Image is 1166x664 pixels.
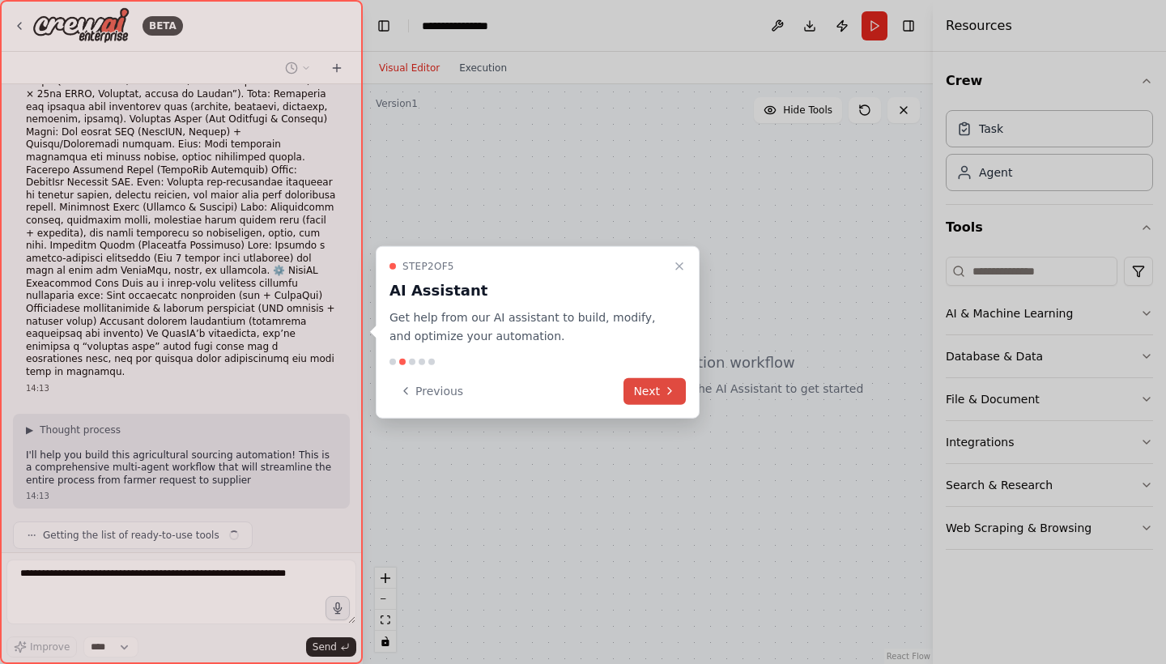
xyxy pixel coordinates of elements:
button: Close walkthrough [670,257,689,276]
h3: AI Assistant [389,279,666,302]
button: Previous [389,377,473,404]
span: Step 2 of 5 [402,260,454,273]
button: Next [623,377,686,404]
button: Hide left sidebar [372,15,395,37]
p: Get help from our AI assistant to build, modify, and optimize your automation. [389,309,666,346]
